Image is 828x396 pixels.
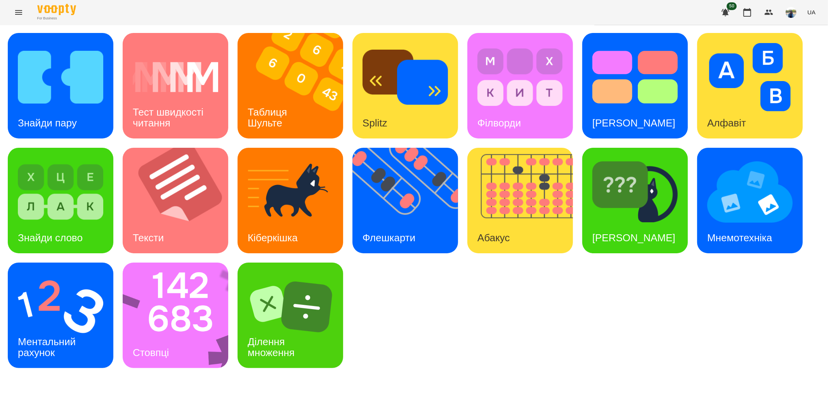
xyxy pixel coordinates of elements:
img: Таблиця Шульте [238,33,353,138]
h3: Тексти [133,232,164,244]
span: UA [807,8,816,16]
h3: [PERSON_NAME] [592,117,675,129]
a: Таблиця ШультеТаблиця Шульте [238,33,343,138]
a: МнемотехнікаМнемотехніка [697,148,803,253]
img: Алфавіт [707,43,793,111]
button: Menu [9,3,28,22]
span: 50 [727,2,737,10]
a: ФлешкартиФлешкарти [352,148,458,253]
a: Ментальний рахунокМентальний рахунок [8,263,113,368]
img: Стовпці [123,263,238,368]
h3: Splitz [363,117,387,129]
img: Ділення множення [248,273,333,341]
a: Тест Струпа[PERSON_NAME] [582,33,688,138]
a: SplitzSplitz [352,33,458,138]
h3: Таблиця Шульте [248,106,290,128]
h3: Ментальний рахунок [18,336,78,358]
img: Мнемотехніка [707,158,793,226]
img: Флешкарти [352,148,468,253]
h3: Кіберкішка [248,232,298,244]
a: ТекстиТексти [123,148,228,253]
img: Філворди [477,43,563,111]
img: Кіберкішка [248,158,333,226]
h3: Тест швидкості читання [133,106,206,128]
h3: [PERSON_NAME] [592,232,675,244]
a: ФілвордиФілворди [467,33,573,138]
h3: Стовпці [133,347,169,358]
h3: Флешкарти [363,232,415,244]
img: Voopty Logo [37,4,76,15]
a: Знайди Кіберкішку[PERSON_NAME] [582,148,688,253]
h3: Мнемотехніка [707,232,772,244]
img: Тест Струпа [592,43,678,111]
h3: Абакус [477,232,510,244]
img: Тест швидкості читання [133,43,218,111]
a: АлфавітАлфавіт [697,33,803,138]
h3: Філворди [477,117,521,129]
a: КіберкішкаКіберкішка [238,148,343,253]
a: АбакусАбакус [467,148,573,253]
h3: Ділення множення [248,336,295,358]
img: Тексти [123,148,238,253]
img: Ментальний рахунок [18,273,103,341]
img: 79bf113477beb734b35379532aeced2e.jpg [786,7,797,18]
h3: Знайди слово [18,232,83,244]
button: UA [804,5,819,19]
a: Знайди словоЗнайди слово [8,148,113,253]
span: For Business [37,16,76,21]
img: Знайди слово [18,158,103,226]
a: Тест швидкості читанняТест швидкості читання [123,33,228,138]
a: СтовпціСтовпці [123,263,228,368]
h3: Знайди пару [18,117,77,129]
a: Ділення множенняДілення множення [238,263,343,368]
img: Splitz [363,43,448,111]
img: Абакус [467,148,583,253]
img: Знайди Кіберкішку [592,158,678,226]
img: Знайди пару [18,43,103,111]
a: Знайди паруЗнайди пару [8,33,113,138]
h3: Алфавіт [707,117,746,129]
